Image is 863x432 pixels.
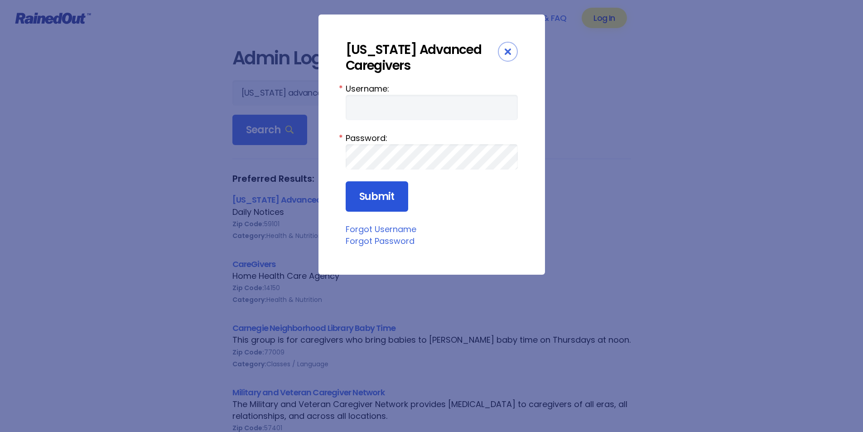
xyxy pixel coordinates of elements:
div: Close [498,42,518,62]
div: [US_STATE] Advanced Caregivers [346,42,498,73]
label: Username: [346,83,518,95]
a: Forgot Password [346,235,415,247]
input: Submit [346,181,408,212]
a: Forgot Username [346,223,416,235]
label: Password: [346,132,518,144]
